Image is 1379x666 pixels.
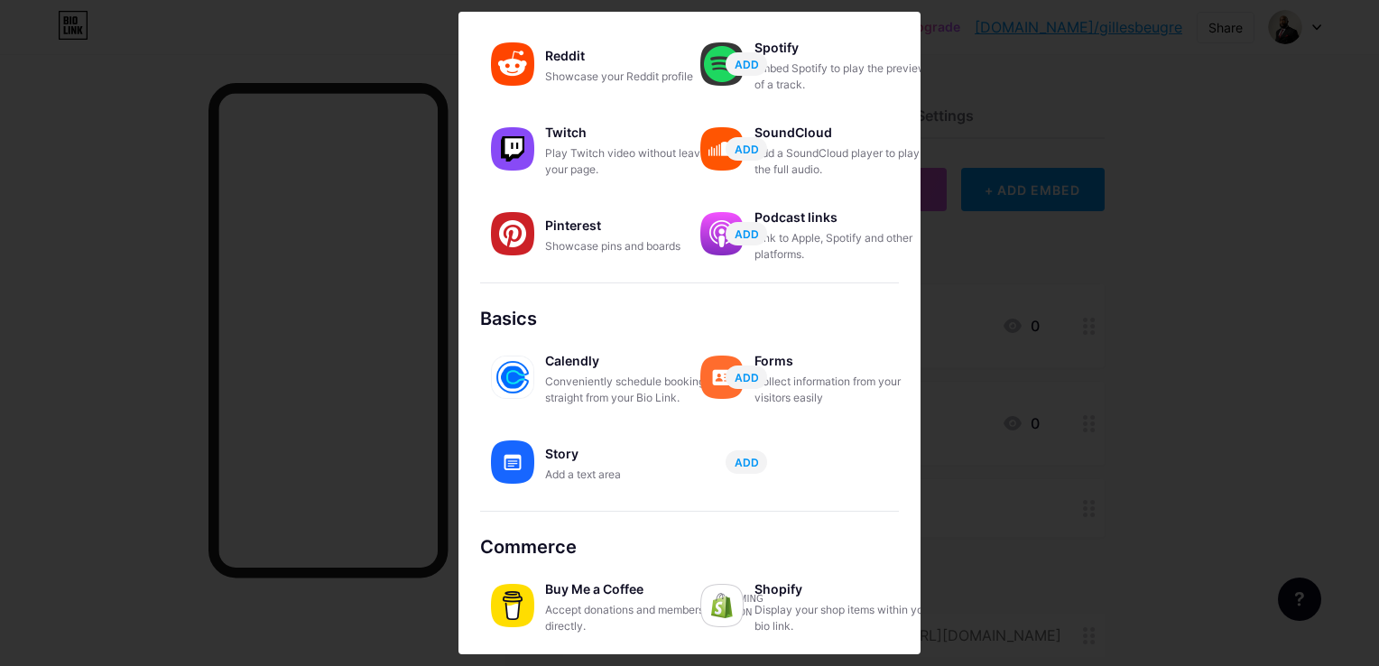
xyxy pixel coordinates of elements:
div: Shopify [754,577,935,602]
span: ADD [735,57,759,72]
span: ADD [735,142,759,157]
button: ADD [726,137,767,161]
div: Showcase your Reddit profile [545,69,726,85]
div: Twitch [545,120,726,145]
img: reddit [491,42,534,86]
div: Basics [480,305,899,332]
div: Pinterest [545,213,726,238]
div: Accept donations and memberships directly. [545,602,726,634]
div: Embed Spotify to play the preview of a track. [754,60,935,93]
div: Spotify [754,35,935,60]
span: ADD [735,370,759,385]
div: Play Twitch video without leaving your page. [545,145,726,178]
div: Commerce [480,533,899,560]
img: buymeacoffee [491,584,534,627]
img: soundcloud [700,127,744,171]
span: ADD [735,455,759,470]
div: Conveniently schedule bookings straight from your Bio Link. [545,374,726,406]
button: ADD [726,450,767,474]
div: Calendly [545,348,726,374]
button: ADD [726,365,767,389]
img: forms [700,356,744,399]
div: Story [545,441,726,467]
img: calendly [491,356,534,399]
div: Collect information from your visitors easily [754,374,935,406]
div: Buy Me a Coffee [545,577,726,602]
div: Forms [754,348,935,374]
div: Add a text area [545,467,726,483]
img: pinterest [491,212,534,255]
img: twitch [491,127,534,171]
div: Display your shop items within your bio link. [754,602,935,634]
span: ADD [735,227,759,242]
div: SoundCloud [754,120,935,145]
img: podcastlinks [700,212,744,255]
div: Showcase pins and boards [545,238,726,254]
div: Link to Apple, Spotify and other platforms. [754,230,935,263]
button: ADD [726,222,767,245]
img: spotify [700,42,744,86]
div: Add a SoundCloud player to play the full audio. [754,145,935,178]
button: ADD [726,52,767,76]
div: Podcast links [754,205,935,230]
div: Reddit [545,43,726,69]
img: shopify [700,584,744,627]
img: story [491,440,534,484]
